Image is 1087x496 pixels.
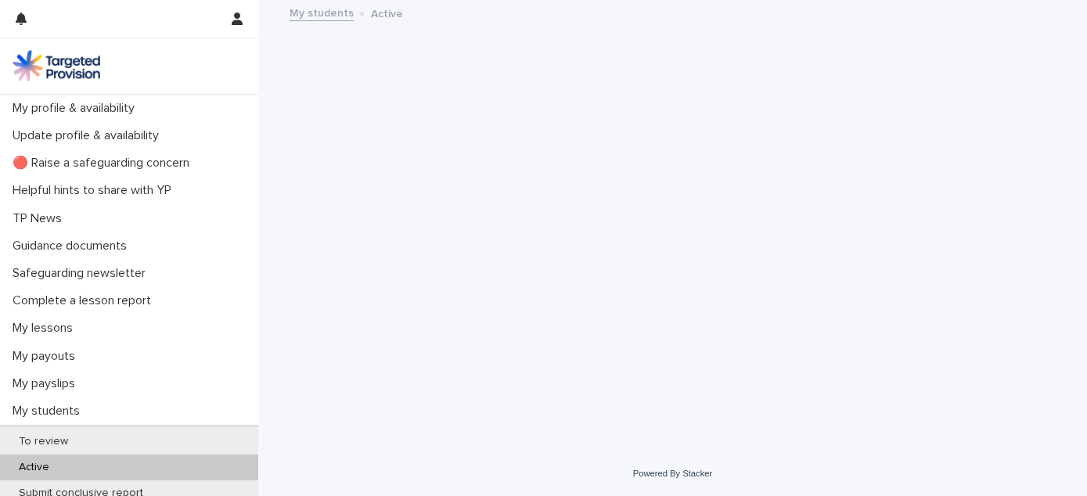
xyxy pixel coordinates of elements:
[6,376,88,391] p: My payslips
[6,183,184,198] p: Helpful hints to share with YP
[13,50,100,81] img: M5nRWzHhSzIhMunXDL62
[6,101,147,116] p: My profile & availability
[371,4,403,21] p: Active
[633,469,712,478] a: Powered By Stacker
[6,266,158,281] p: Safeguarding newsletter
[6,435,81,448] p: To review
[6,293,164,308] p: Complete a lesson report
[6,211,74,226] p: TP News
[6,321,85,336] p: My lessons
[6,461,62,474] p: Active
[6,349,88,364] p: My payouts
[6,404,92,419] p: My students
[6,128,171,143] p: Update profile & availability
[6,239,139,253] p: Guidance documents
[6,156,202,171] p: 🔴 Raise a safeguarding concern
[290,3,354,21] a: My students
